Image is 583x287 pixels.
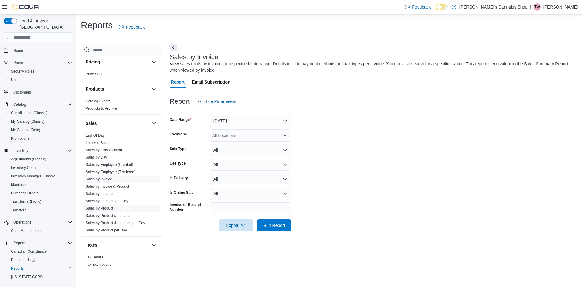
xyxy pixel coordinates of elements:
[9,118,72,125] span: My Catalog (Classic)
[86,262,111,267] a: Tax Exemptions
[11,191,39,196] span: Purchase Orders
[86,106,117,111] a: Products to Archive
[11,174,56,179] span: Inventory Manager (Classic)
[11,157,46,162] span: Adjustments (Classic)
[11,128,40,132] span: My Catalog (Beta)
[6,180,75,189] button: Manifests
[9,256,72,264] span: Dashboards
[13,241,26,245] span: Reports
[6,256,75,264] a: Dashboards
[86,133,104,138] a: End Of Day
[402,1,433,13] a: Feedback
[9,190,41,197] a: Purchase Orders
[11,239,72,247] span: Reports
[81,97,162,114] div: Products
[6,76,75,84] button: Users
[86,184,129,189] a: Sales by Invoice & Product
[170,53,218,61] h3: Sales by Invoice
[81,132,162,236] div: Sales
[6,134,75,143] button: Promotions
[543,3,578,11] p: [PERSON_NAME]
[9,256,38,264] a: Dashboards
[11,111,48,115] span: Classification (Classic)
[9,126,43,134] a: My Catalog (Beta)
[9,227,72,234] span: Cash Management
[86,206,113,211] span: Sales by Product
[150,58,158,66] button: Pricing
[1,100,75,109] button: Catalog
[170,44,177,51] button: Next
[9,68,72,75] span: Security Roles
[86,213,131,218] span: Sales by Product & Location
[9,207,72,214] span: Transfers
[412,4,431,10] span: Feedback
[6,264,75,273] button: Reports
[11,59,72,67] span: Users
[11,88,72,96] span: Customers
[86,86,149,92] button: Products
[204,98,236,104] span: Hide Parameters
[150,120,158,127] button: Sales
[9,273,72,281] span: Washington CCRS
[9,198,72,205] span: Transfers (Classic)
[1,218,75,227] button: Operations
[9,207,29,214] a: Transfers
[13,220,31,225] span: Operations
[81,19,113,31] h1: Reports
[534,3,540,11] span: TW
[86,120,149,126] button: Sales
[86,148,122,152] span: Sales by Classification
[9,273,45,281] a: [US_STATE] CCRS
[170,176,188,180] label: Is Delivery
[436,4,448,10] input: Dark Mode
[11,59,25,67] button: Users
[170,117,191,122] label: Date Range
[9,76,23,84] a: Users
[116,21,147,33] a: Feedback
[81,70,162,80] div: Pricing
[11,208,26,213] span: Transfers
[1,146,75,155] button: Inventory
[11,249,47,254] span: Canadian Compliance
[13,60,23,65] span: Users
[86,177,112,181] a: Sales by Invoice
[9,135,72,142] span: Promotions
[195,95,239,108] button: Hide Parameters
[11,239,29,247] button: Reports
[86,59,149,65] button: Pricing
[86,199,128,203] span: Sales by Location per Day
[170,190,194,195] label: Is Online Sale
[86,99,110,103] a: Catalog Export
[86,242,149,248] button: Taxes
[86,99,110,104] span: Catalog Export
[9,126,72,134] span: My Catalog (Beta)
[9,248,49,255] a: Canadian Compliance
[170,202,207,212] label: Invoice or Receipt Number
[170,98,190,105] h3: Report
[86,120,97,126] h3: Sales
[459,3,527,11] p: [PERSON_NAME]'s Cannabis Shop
[13,48,23,53] span: Home
[86,192,114,196] a: Sales by Location
[534,3,541,11] div: Taylor Willson
[86,169,135,174] span: Sales by Employee (Tendered)
[210,144,291,156] button: All
[9,248,72,255] span: Canadian Compliance
[11,165,37,170] span: Inventory Count
[86,140,110,145] span: Itemized Sales
[210,173,291,185] button: All
[9,265,26,272] a: Reports
[530,3,531,11] p: |
[9,181,72,188] span: Manifests
[9,109,72,117] span: Classification (Classic)
[86,86,104,92] h3: Products
[9,164,39,171] a: Inventory Count
[1,59,75,67] button: Users
[11,46,72,54] span: Home
[11,219,72,226] span: Operations
[6,126,75,134] button: My Catalog (Beta)
[86,155,107,160] span: Sales by Day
